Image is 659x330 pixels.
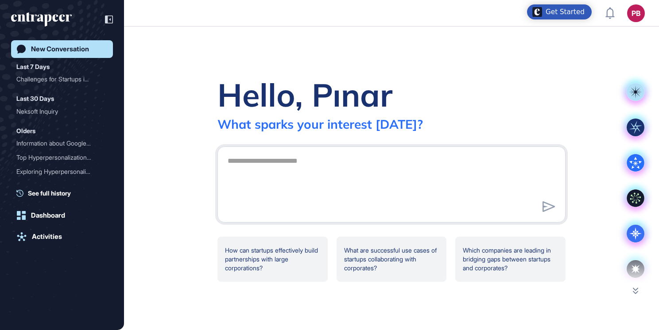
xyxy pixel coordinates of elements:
[16,165,108,179] div: Exploring Hyperpersonalization in Banking
[16,104,108,119] div: Neksoft Inquiry
[11,12,72,27] div: entrapeer-logo
[16,72,108,86] div: Challenges for Startups in Connecting with Corporates
[11,228,113,246] a: Activities
[627,4,645,22] button: PB
[16,165,101,179] div: Exploring Hyperpersonaliz...
[31,211,65,219] div: Dashboard
[532,7,542,17] img: launcher-image-alternative-text
[16,136,108,150] div: Information about Google and its related entities
[217,237,328,282] div: How can startups effectively build partnerships with large corporations?
[546,8,585,16] div: Get Started
[16,126,35,136] div: Olders
[16,72,101,86] div: Challenges for Startups i...
[31,45,89,53] div: New Conversation
[337,237,447,282] div: What are successful use cases of startups collaborating with corporates?
[217,116,423,132] div: What sparks your interest [DATE]?
[16,150,108,165] div: Top Hyperpersonalization Use Cases in Banking
[32,233,62,241] div: Activities
[16,150,101,165] div: Top Hyperpersonalization ...
[11,207,113,224] a: Dashboard
[527,4,592,19] div: Open Get Started checklist
[11,40,113,58] a: New Conversation
[217,75,392,115] div: Hello, Pınar
[16,61,50,72] div: Last 7 Days
[16,136,101,150] div: Information about Google ...
[16,93,54,104] div: Last 30 Days
[455,237,566,282] div: Which companies are leading in bridging gaps between startups and corporates?
[16,188,113,198] a: See full history
[16,104,101,119] div: Neksoft Inquiry
[28,188,71,198] span: See full history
